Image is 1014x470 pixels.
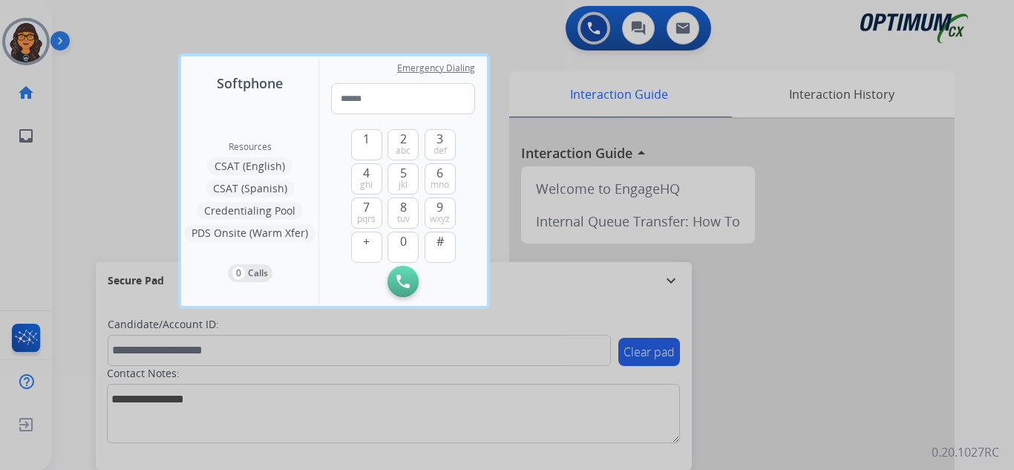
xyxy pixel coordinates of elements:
[400,232,407,250] span: 0
[431,179,449,191] span: mno
[387,232,419,263] button: 0
[363,198,370,216] span: 7
[232,267,245,280] p: 0
[217,73,283,94] span: Softphone
[387,198,419,229] button: 8tuv
[400,198,407,216] span: 8
[351,163,382,195] button: 4ghi
[400,164,407,182] span: 5
[425,129,456,160] button: 3def
[436,198,443,216] span: 9
[436,164,443,182] span: 6
[436,232,444,250] span: #
[351,232,382,263] button: +
[387,129,419,160] button: 2abc
[396,145,410,157] span: abc
[184,224,315,242] button: PDS Onsite (Warm Xfer)
[229,141,272,153] span: Resources
[425,198,456,229] button: 9wxyz
[363,164,370,182] span: 4
[248,267,268,280] p: Calls
[351,129,382,160] button: 1
[400,130,407,148] span: 2
[434,145,447,157] span: def
[207,157,292,175] button: CSAT (English)
[436,130,443,148] span: 3
[360,179,373,191] span: ghi
[425,232,456,263] button: #
[206,180,295,198] button: CSAT (Spanish)
[228,264,272,282] button: 0Calls
[387,163,419,195] button: 5jkl
[932,443,999,461] p: 0.20.1027RC
[396,275,410,288] img: call-button
[357,213,376,225] span: pqrs
[397,213,410,225] span: tuv
[399,179,408,191] span: jkl
[363,232,370,250] span: +
[363,130,370,148] span: 1
[430,213,450,225] span: wxyz
[197,202,303,220] button: Credentialing Pool
[425,163,456,195] button: 6mno
[397,62,475,74] span: Emergency Dialing
[351,198,382,229] button: 7pqrs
